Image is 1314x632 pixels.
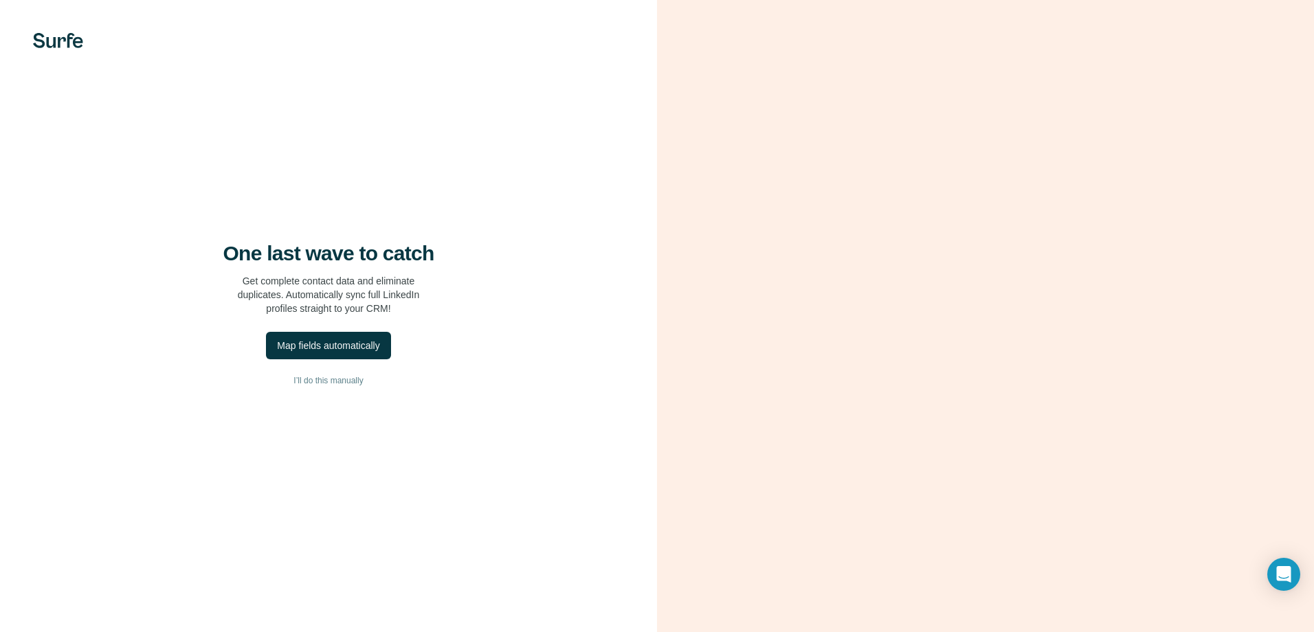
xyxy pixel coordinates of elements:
[33,33,83,48] img: Surfe's logo
[27,370,630,391] button: I’ll do this manually
[266,332,390,359] button: Map fields automatically
[293,374,363,387] span: I’ll do this manually
[238,274,420,315] p: Get complete contact data and eliminate duplicates. Automatically sync full LinkedIn profiles str...
[277,339,379,352] div: Map fields automatically
[1267,558,1300,591] div: Open Intercom Messenger
[223,241,434,266] h4: One last wave to catch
